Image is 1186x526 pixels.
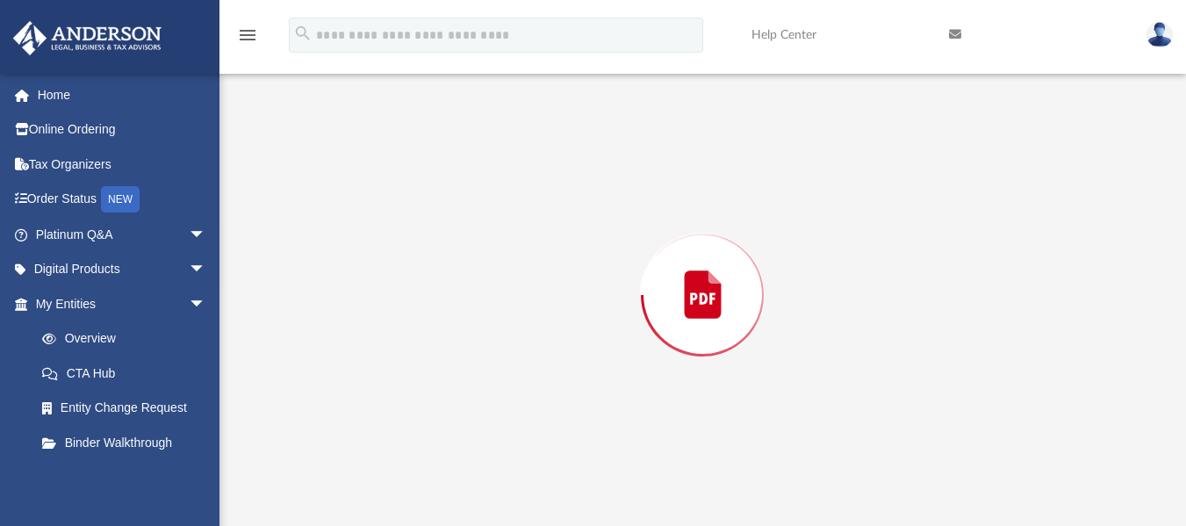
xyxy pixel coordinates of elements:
[25,321,233,357] a: Overview
[12,286,233,321] a: My Entitiesarrow_drop_down
[293,24,313,43] i: search
[189,252,224,288] span: arrow_drop_down
[12,252,233,287] a: Digital Productsarrow_drop_down
[12,217,233,252] a: Platinum Q&Aarrow_drop_down
[12,147,233,182] a: Tax Organizers
[25,460,224,495] a: My Blueprint
[25,425,233,460] a: Binder Walkthrough
[268,22,1138,522] div: Preview
[12,112,233,148] a: Online Ordering
[12,182,233,218] a: Order StatusNEW
[237,33,258,46] a: menu
[25,391,233,426] a: Entity Change Request
[8,21,167,55] img: Anderson Advisors Platinum Portal
[1146,22,1173,47] img: User Pic
[101,186,140,213] div: NEW
[237,25,258,46] i: menu
[12,77,233,112] a: Home
[189,217,224,253] span: arrow_drop_down
[25,356,233,391] a: CTA Hub
[189,286,224,322] span: arrow_drop_down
